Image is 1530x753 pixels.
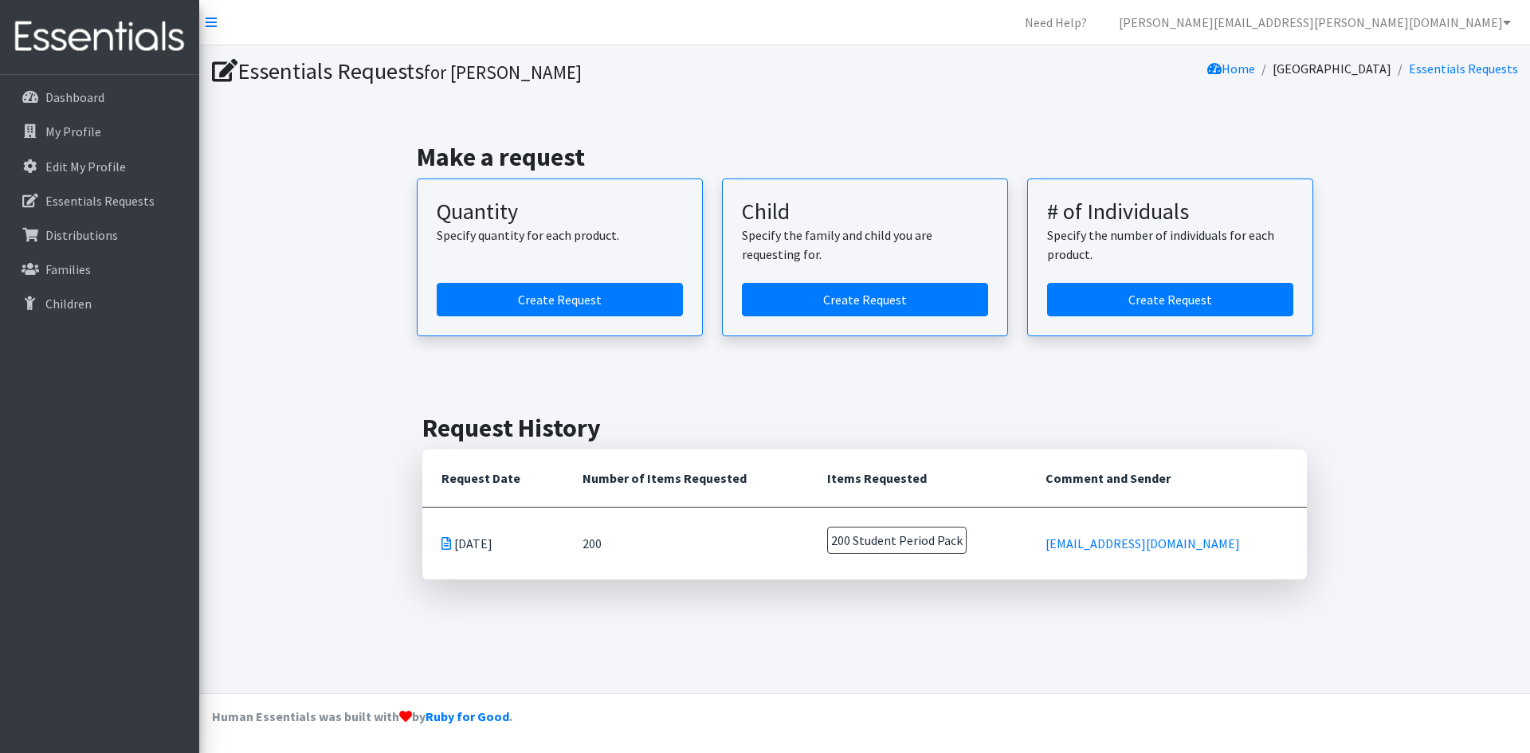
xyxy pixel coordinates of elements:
[212,57,859,85] h1: Essentials Requests
[563,507,807,579] td: 200
[45,261,91,277] p: Families
[742,283,988,316] a: Create a request for a child or family
[417,142,1313,172] h2: Make a request
[6,116,193,147] a: My Profile
[437,283,683,316] a: Create a request by quantity
[212,708,512,724] strong: Human Essentials was built with by .
[1012,6,1100,38] a: Need Help?
[1409,61,1518,76] a: Essentials Requests
[424,61,582,84] small: for [PERSON_NAME]
[808,449,1026,508] th: Items Requested
[422,449,563,508] th: Request Date
[563,449,807,508] th: Number of Items Requested
[1047,198,1293,226] h3: # of Individuals
[742,226,988,264] p: Specify the family and child you are requesting for.
[45,124,101,139] p: My Profile
[6,151,193,182] a: Edit My Profile
[1106,6,1524,38] a: [PERSON_NAME][EMAIL_ADDRESS][PERSON_NAME][DOMAIN_NAME]
[1207,61,1255,76] a: Home
[6,219,193,251] a: Distributions
[1045,535,1240,551] a: [EMAIL_ADDRESS][DOMAIN_NAME]
[6,10,193,64] img: HumanEssentials
[6,81,193,113] a: Dashboard
[742,198,988,226] h3: Child
[6,185,193,217] a: Essentials Requests
[1047,226,1293,264] p: Specify the number of individuals for each product.
[45,193,155,209] p: Essentials Requests
[45,227,118,243] p: Distributions
[1273,61,1391,76] a: [GEOGRAPHIC_DATA]
[437,226,683,245] p: Specify quantity for each product.
[6,253,193,285] a: Families
[422,507,563,579] td: [DATE]
[426,708,509,724] a: Ruby for Good
[422,413,1307,443] h2: Request History
[45,296,92,312] p: Children
[6,288,193,320] a: Children
[437,198,683,226] h3: Quantity
[1047,283,1293,316] a: Create a request by number of individuals
[827,527,967,554] span: 200 Student Period Pack
[45,159,126,175] p: Edit My Profile
[1026,449,1307,508] th: Comment and Sender
[45,89,104,105] p: Dashboard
